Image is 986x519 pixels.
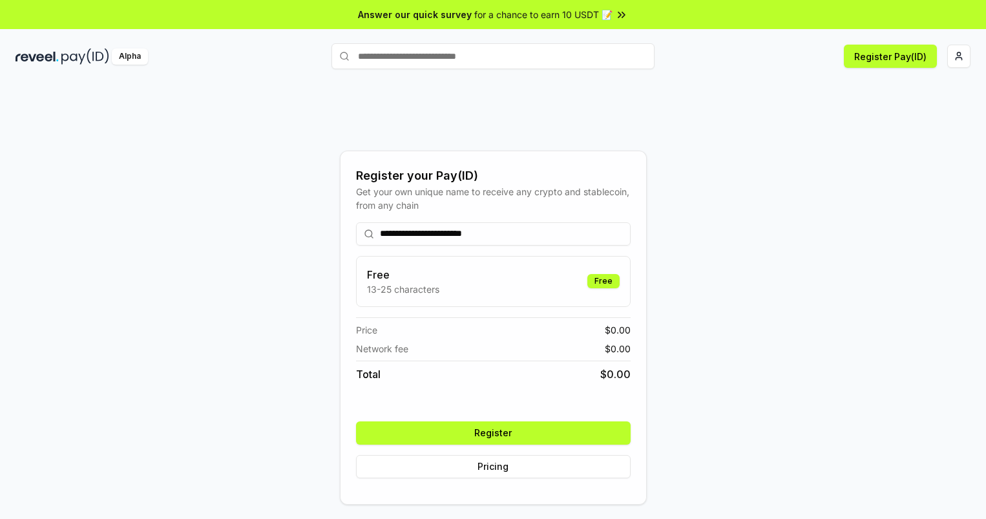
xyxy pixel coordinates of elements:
[600,366,631,382] span: $ 0.00
[112,48,148,65] div: Alpha
[16,48,59,65] img: reveel_dark
[844,45,937,68] button: Register Pay(ID)
[356,185,631,212] div: Get your own unique name to receive any crypto and stablecoin, from any chain
[367,267,439,282] h3: Free
[587,274,620,288] div: Free
[474,8,613,21] span: for a chance to earn 10 USDT 📝
[358,8,472,21] span: Answer our quick survey
[605,323,631,337] span: $ 0.00
[356,342,408,355] span: Network fee
[356,366,381,382] span: Total
[367,282,439,296] p: 13-25 characters
[605,342,631,355] span: $ 0.00
[356,455,631,478] button: Pricing
[61,48,109,65] img: pay_id
[356,421,631,445] button: Register
[356,167,631,185] div: Register your Pay(ID)
[356,323,377,337] span: Price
